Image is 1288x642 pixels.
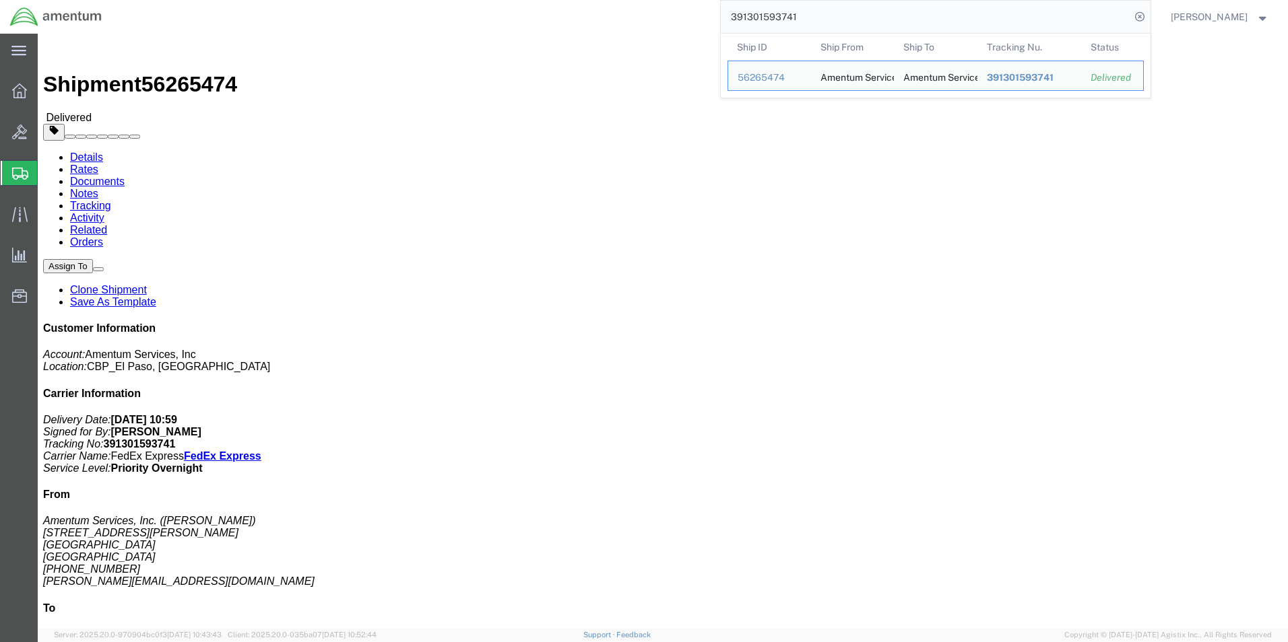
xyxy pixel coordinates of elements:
span: Client: 2025.20.0-035ba07 [228,631,377,639]
th: Tracking Nu. [977,34,1081,61]
button: [PERSON_NAME] [1170,9,1270,25]
div: 391301593741 [986,71,1072,85]
span: James Barragan [1171,9,1248,24]
th: Ship To [894,34,977,61]
input: Search for shipment number, reference number [721,1,1130,33]
span: 391301593741 [986,72,1053,83]
span: [DATE] 10:43:43 [167,631,222,639]
iframe: FS Legacy Container [38,34,1288,628]
span: Server: 2025.20.0-970904bc0f3 [54,631,222,639]
th: Ship From [810,34,894,61]
div: Delivered [1091,71,1134,85]
th: Ship ID [728,34,811,61]
div: 56265474 [738,71,802,85]
img: logo [9,7,102,27]
span: [DATE] 10:52:44 [322,631,377,639]
span: Copyright © [DATE]-[DATE] Agistix Inc., All Rights Reserved [1064,629,1272,641]
div: Amentum Services, Inc. [820,61,884,90]
a: Feedback [616,631,651,639]
div: Amentum Services, Inc [903,61,968,90]
table: Search Results [728,34,1151,98]
th: Status [1081,34,1144,61]
a: Support [583,631,617,639]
